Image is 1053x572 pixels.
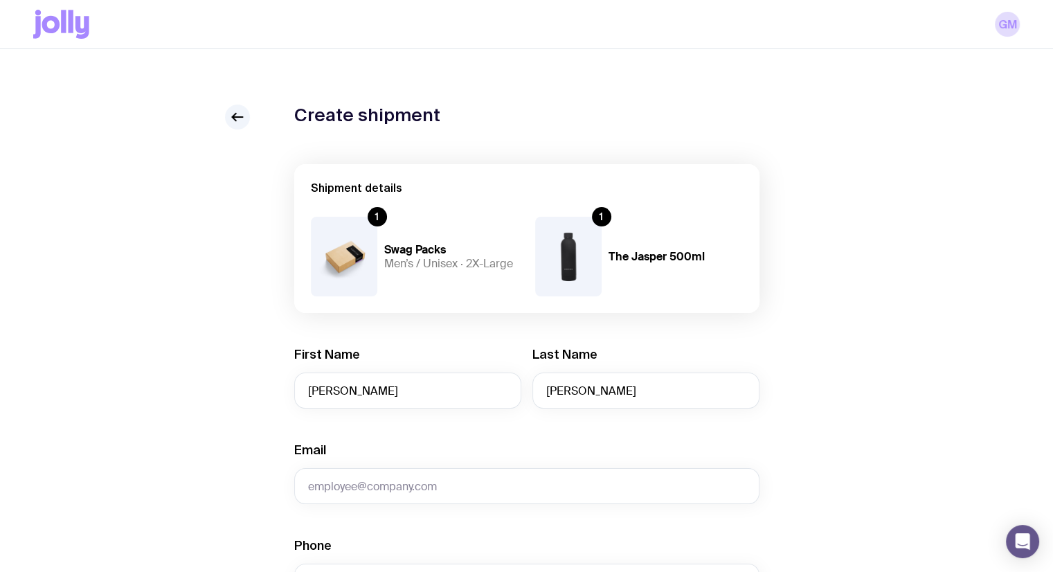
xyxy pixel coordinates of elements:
h5: Men’s / Unisex · 2X-Large [384,257,519,271]
input: employee@company.com [294,468,759,504]
h2: Shipment details [311,181,743,195]
div: 1 [368,207,387,226]
label: Phone [294,537,332,554]
label: Email [294,442,326,458]
a: GM [995,12,1020,37]
label: Last Name [532,346,597,363]
label: First Name [294,346,360,363]
h4: The Jasper 500ml [609,250,743,264]
input: Last Name [532,373,759,409]
div: Open Intercom Messenger [1006,525,1039,558]
h1: Create shipment [294,105,440,125]
div: 1 [592,207,611,226]
h4: Swag Packs [384,243,519,257]
input: First Name [294,373,521,409]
